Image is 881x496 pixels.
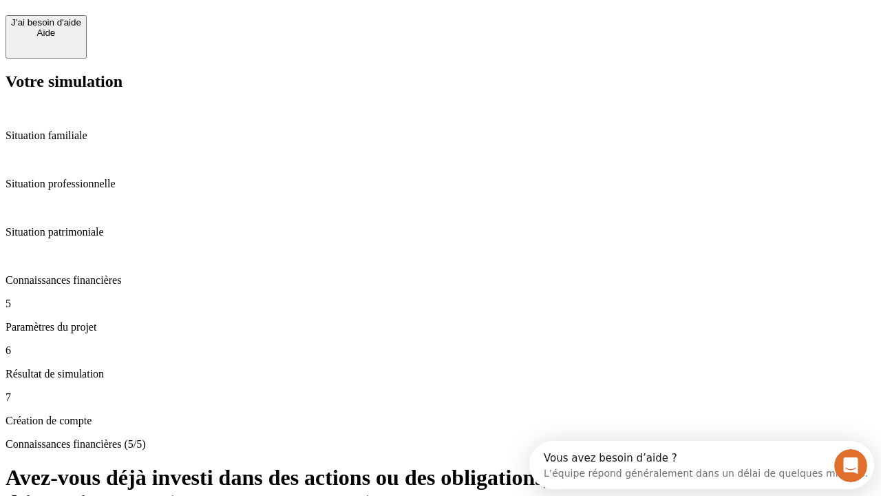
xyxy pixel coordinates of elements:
[14,12,339,23] div: Vous avez besoin d’aide ?
[6,321,875,333] p: Paramètres du projet
[14,23,339,37] div: L’équipe répond généralement dans un délai de quelques minutes.
[6,368,875,380] p: Résultat de simulation
[6,415,875,427] p: Création de compte
[6,15,87,59] button: J’ai besoin d'aideAide
[6,438,875,451] p: Connaissances financières (5/5)
[834,449,867,482] iframe: Intercom live chat
[6,391,875,404] p: 7
[6,6,379,43] div: Ouvrir le Messenger Intercom
[529,441,874,489] iframe: Intercom live chat discovery launcher
[6,130,875,142] p: Situation familiale
[6,274,875,287] p: Connaissances financières
[11,17,81,28] div: J’ai besoin d'aide
[6,298,875,310] p: 5
[11,28,81,38] div: Aide
[6,344,875,357] p: 6
[6,226,875,238] p: Situation patrimoniale
[6,178,875,190] p: Situation professionnelle
[6,72,875,91] h2: Votre simulation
